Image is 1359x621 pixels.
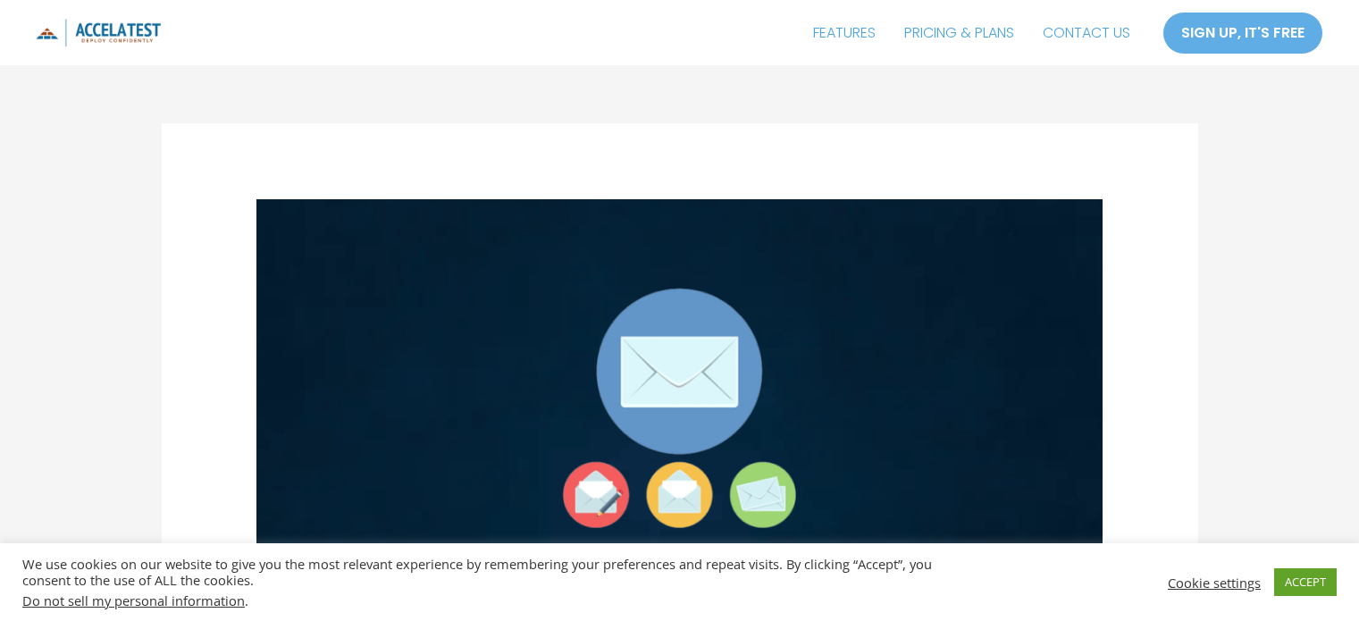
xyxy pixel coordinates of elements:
div: . [22,592,943,608]
a: PRICING & PLANS [890,11,1028,55]
div: We use cookies on our website to give you the most relevant experience by remembering your prefer... [22,556,943,608]
a: ACCEPT [1274,568,1337,596]
nav: Site Navigation [799,11,1145,55]
a: FEATURES [799,11,890,55]
a: Cookie settings [1168,575,1261,591]
a: Do not sell my personal information [22,592,245,609]
a: SIGN UP, IT'S FREE [1162,12,1323,55]
a: CONTACT US [1028,11,1145,55]
img: icon [36,19,161,46]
